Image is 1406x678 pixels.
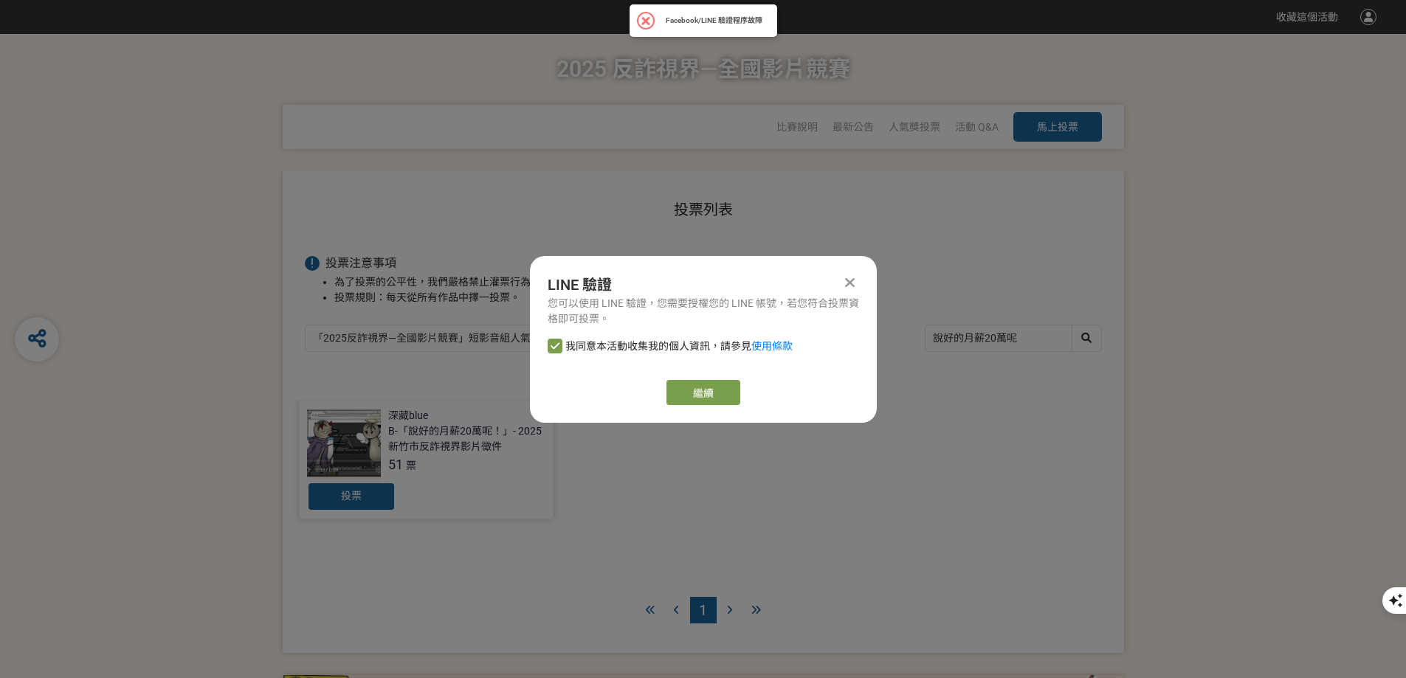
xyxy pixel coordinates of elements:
[776,121,818,133] a: 比賽說明
[406,460,416,471] span: 票
[305,201,1102,218] h1: 投票列表
[889,121,940,133] span: 人氣獎投票
[699,601,707,619] span: 1
[556,34,850,105] h1: 2025 反詐視界—全國影片競賽
[833,121,874,133] a: 最新公告
[926,325,1101,351] input: 搜尋作品
[1037,121,1078,133] span: 馬上投票
[341,490,362,502] span: 投票
[548,296,859,327] div: 您可以使用 LINE 驗證，您需要授權您的 LINE 帳號，若您符合投票資格即可投票。
[565,339,793,354] span: 我同意本活動收集我的個人資訊，請參見
[334,274,1102,290] li: 為了投票的公平性，我們嚴格禁止灌票行為，所有投票者皆需經過 LINE 登入認證。
[548,274,859,296] div: LINE 驗證
[388,408,428,423] div: 深藏blue
[751,340,793,352] a: 使用條款
[388,423,545,454] div: B-「說好的月薪20萬呢！」- 2025新竹市反詐視界影片徵件
[955,121,999,133] a: 活動 Q&A
[325,256,396,270] span: 投票注意事項
[1276,11,1338,23] span: 收藏這個活動
[666,380,740,405] a: 繼續
[334,290,1102,305] li: 投票規則：每天從所有作品中擇一投票。
[299,400,554,519] a: 深藏blueB-「說好的月薪20萬呢！」- 2025新竹市反詐視界影片徵件51票投票
[388,457,403,472] span: 51
[1013,112,1102,142] button: 馬上投票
